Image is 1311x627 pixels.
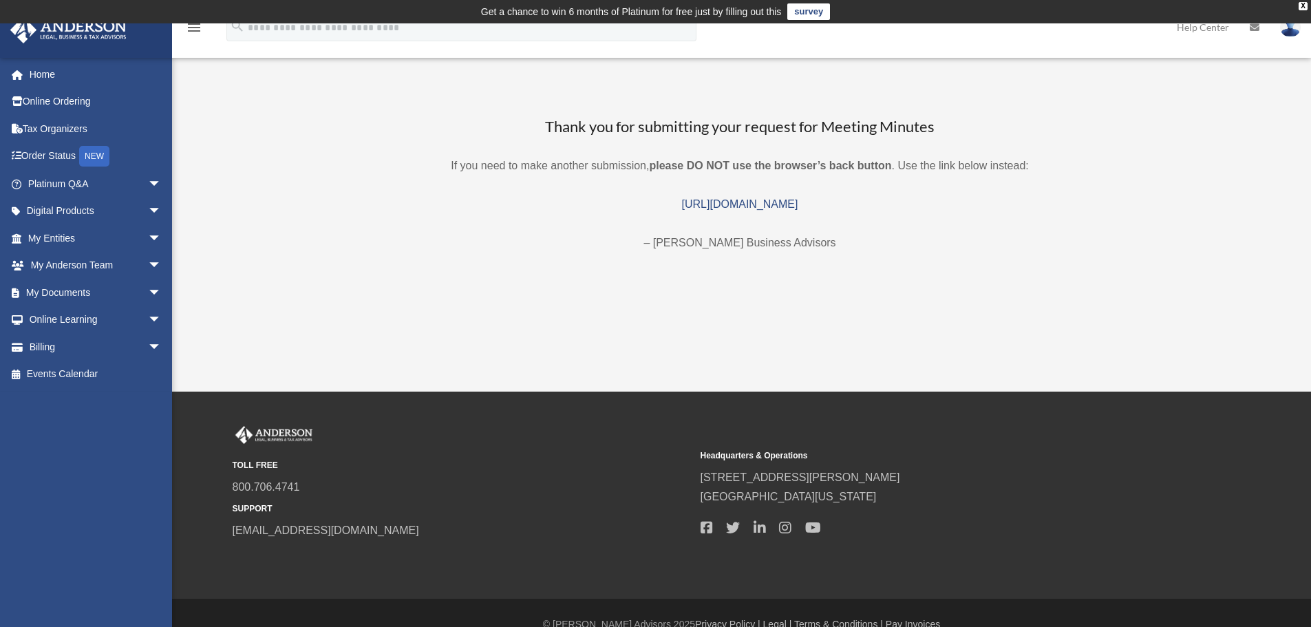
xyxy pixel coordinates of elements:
a: Home [10,61,182,88]
h3: Thank you for submitting your request for Meeting Minutes [226,116,1255,138]
a: Platinum Q&Aarrow_drop_down [10,170,182,198]
small: Headquarters & Operations [701,449,1159,463]
small: SUPPORT [233,502,691,516]
a: Digital Productsarrow_drop_down [10,198,182,225]
a: survey [787,3,830,20]
a: Billingarrow_drop_down [10,333,182,361]
a: My Documentsarrow_drop_down [10,279,182,306]
small: TOLL FREE [233,458,691,473]
a: My Anderson Teamarrow_drop_down [10,252,182,279]
img: Anderson Advisors Platinum Portal [233,426,315,444]
span: arrow_drop_down [148,306,175,334]
a: Order StatusNEW [10,142,182,171]
span: arrow_drop_down [148,279,175,307]
p: – [PERSON_NAME] Business Advisors [226,233,1255,253]
i: menu [186,19,202,36]
p: If you need to make another submission, . Use the link below instead: [226,156,1255,176]
a: [STREET_ADDRESS][PERSON_NAME] [701,471,900,483]
a: Online Ordering [10,88,182,116]
a: Tax Organizers [10,115,182,142]
span: arrow_drop_down [148,252,175,280]
b: please DO NOT use the browser’s back button [649,160,891,171]
i: search [230,19,245,34]
a: [GEOGRAPHIC_DATA][US_STATE] [701,491,877,502]
span: arrow_drop_down [148,198,175,226]
a: My Entitiesarrow_drop_down [10,224,182,252]
img: User Pic [1280,17,1301,37]
a: Events Calendar [10,361,182,388]
a: 800.706.4741 [233,481,300,493]
span: arrow_drop_down [148,224,175,253]
div: Get a chance to win 6 months of Platinum for free just by filling out this [481,3,782,20]
span: arrow_drop_down [148,333,175,361]
a: menu [186,24,202,36]
a: [URL][DOMAIN_NAME] [682,198,798,210]
img: Anderson Advisors Platinum Portal [6,17,131,43]
a: [EMAIL_ADDRESS][DOMAIN_NAME] [233,524,419,536]
div: NEW [79,146,109,167]
div: close [1299,2,1308,10]
span: arrow_drop_down [148,170,175,198]
a: Online Learningarrow_drop_down [10,306,182,334]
